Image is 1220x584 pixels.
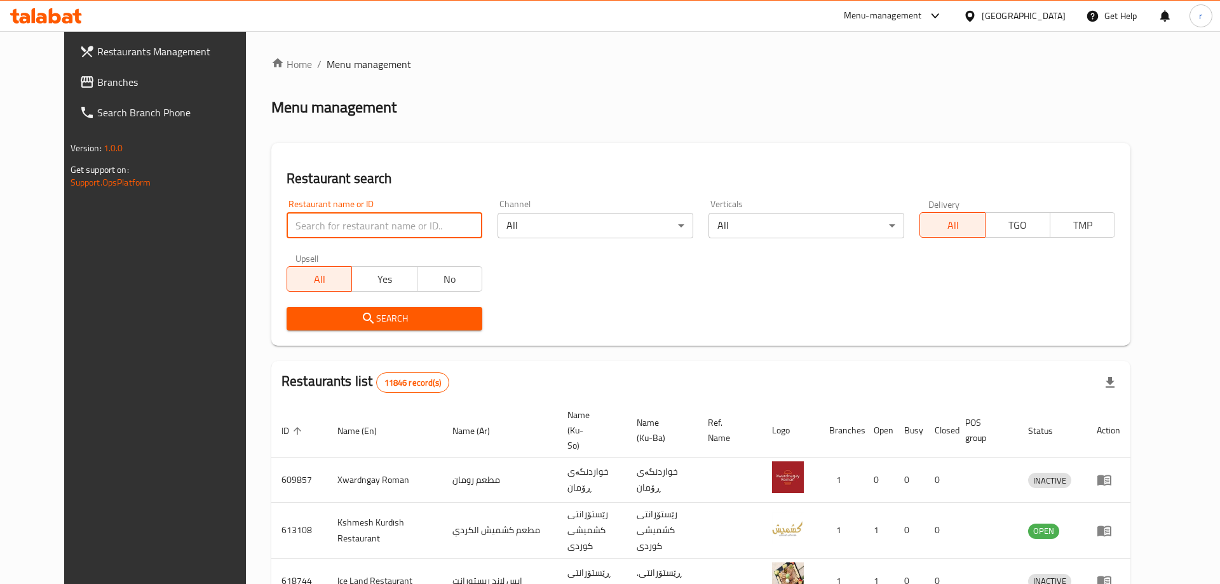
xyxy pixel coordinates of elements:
[844,8,922,24] div: Menu-management
[1095,367,1125,398] div: Export file
[1028,524,1059,538] span: OPEN
[327,57,411,72] span: Menu management
[417,266,482,292] button: No
[1199,9,1202,23] span: r
[317,57,322,72] li: /
[69,36,268,67] a: Restaurants Management
[925,503,955,559] td: 0
[271,97,396,118] h2: Menu management
[97,74,258,90] span: Branches
[864,404,894,458] th: Open
[271,458,327,503] td: 609857
[772,461,804,493] img: Xwardngay Roman
[772,512,804,544] img: Kshmesh Kurdish Restaurant
[567,407,611,453] span: Name (Ku-So)
[928,200,960,208] label: Delivery
[97,44,258,59] span: Restaurants Management
[297,311,472,327] span: Search
[925,404,955,458] th: Closed
[991,216,1045,234] span: TGO
[894,404,925,458] th: Busy
[442,458,557,503] td: مطعم رومان
[627,503,698,559] td: رێستۆرانتی کشمیشى كوردى
[894,458,925,503] td: 0
[376,372,449,393] div: Total records count
[69,97,268,128] a: Search Branch Phone
[287,307,482,330] button: Search
[819,404,864,458] th: Branches
[1097,523,1120,538] div: Menu
[894,503,925,559] td: 0
[327,503,442,559] td: Kshmesh Kurdish Restaurant
[71,140,102,156] span: Version:
[1050,212,1115,238] button: TMP
[292,270,347,289] span: All
[985,212,1050,238] button: TGO
[271,57,312,72] a: Home
[97,105,258,120] span: Search Branch Phone
[1028,423,1069,438] span: Status
[498,213,693,238] div: All
[1087,404,1130,458] th: Action
[281,372,449,393] h2: Restaurants list
[1028,524,1059,539] div: OPEN
[271,503,327,559] td: 613108
[864,503,894,559] td: 1
[1055,216,1110,234] span: TMP
[295,254,319,262] label: Upsell
[337,423,393,438] span: Name (En)
[925,216,980,234] span: All
[271,57,1130,72] nav: breadcrumb
[637,415,682,445] span: Name (Ku-Ba)
[442,503,557,559] td: مطعم كشميش الكردي
[627,458,698,503] td: خواردنگەی ڕۆمان
[327,458,442,503] td: Xwardngay Roman
[819,503,864,559] td: 1
[925,458,955,503] td: 0
[557,503,627,559] td: رێستۆرانتی کشمیشى كوردى
[557,458,627,503] td: خواردنگەی ڕۆمان
[982,9,1066,23] div: [GEOGRAPHIC_DATA]
[287,169,1115,188] h2: Restaurant search
[71,174,151,191] a: Support.OpsPlatform
[1097,472,1120,487] div: Menu
[762,404,819,458] th: Logo
[423,270,477,289] span: No
[919,212,985,238] button: All
[864,458,894,503] td: 0
[452,423,506,438] span: Name (Ar)
[351,266,417,292] button: Yes
[69,67,268,97] a: Branches
[377,377,449,389] span: 11846 record(s)
[71,161,129,178] span: Get support on:
[281,423,306,438] span: ID
[287,213,482,238] input: Search for restaurant name or ID..
[819,458,864,503] td: 1
[708,415,747,445] span: Ref. Name
[965,415,1003,445] span: POS group
[1028,473,1071,488] span: INACTIVE
[104,140,123,156] span: 1.0.0
[287,266,352,292] button: All
[708,213,904,238] div: All
[357,270,412,289] span: Yes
